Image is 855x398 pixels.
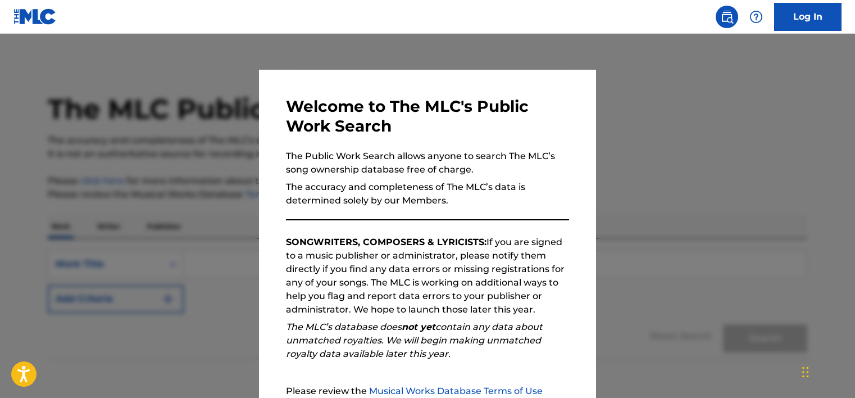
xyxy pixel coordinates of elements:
iframe: Chat Widget [799,344,855,398]
a: Public Search [716,6,738,28]
a: Musical Works Database Terms of Use [369,386,543,396]
p: Please review the [286,385,569,398]
p: The accuracy and completeness of The MLC’s data is determined solely by our Members. [286,180,569,207]
a: Log In [774,3,842,31]
h3: Welcome to The MLC's Public Work Search [286,97,569,136]
em: The MLC’s database does contain any data about unmatched royalties. We will begin making unmatche... [286,322,543,359]
img: MLC Logo [13,8,57,25]
div: Help [745,6,767,28]
p: The Public Work Search allows anyone to search The MLC’s song ownership database free of charge. [286,150,569,177]
strong: not yet [402,322,435,332]
div: Drag [802,355,809,389]
p: If you are signed to a music publisher or administrator, please notify them directly if you find ... [286,236,569,316]
img: search [720,10,734,24]
img: help [749,10,763,24]
strong: SONGWRITERS, COMPOSERS & LYRICISTS: [286,237,486,247]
